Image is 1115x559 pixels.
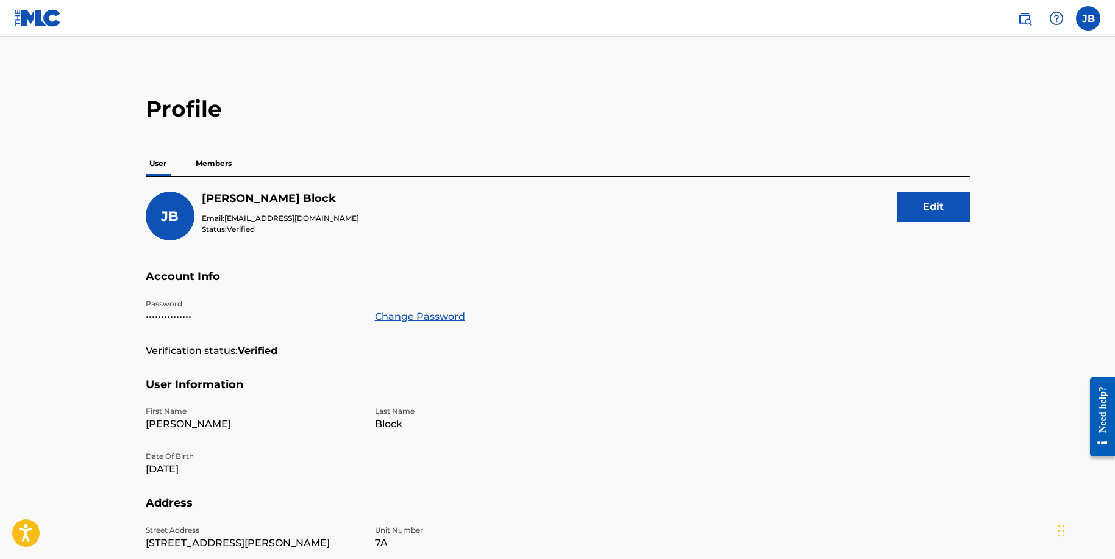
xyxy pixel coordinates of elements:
a: Public Search [1013,6,1037,31]
iframe: Chat Widget [1054,500,1115,559]
p: [STREET_ADDRESS][PERSON_NAME] [146,536,360,550]
p: Block [375,417,590,431]
p: Status: [202,224,359,235]
span: [EMAIL_ADDRESS][DOMAIN_NAME] [224,214,359,223]
a: Change Password [375,309,465,324]
p: Unit Number [375,525,590,536]
p: 7A [375,536,590,550]
h5: Joseph Block [202,192,359,206]
p: Password [146,298,360,309]
span: Verified [227,225,255,234]
p: [PERSON_NAME] [146,417,360,431]
p: ••••••••••••••• [146,309,360,324]
p: Verification status: [146,344,238,358]
strong: Verified [238,344,277,358]
div: Drag [1058,513,1065,549]
img: help [1049,11,1064,26]
p: Date Of Birth [146,451,360,462]
button: Edit [897,192,970,222]
h2: Profile [146,95,970,123]
p: [DATE] [146,462,360,477]
p: Last Name [375,406,590,417]
p: Members [192,151,235,176]
div: Help [1044,6,1069,31]
iframe: Resource Center [1081,366,1115,467]
span: JB [161,208,179,225]
p: User [146,151,170,176]
h5: Account Info [146,270,970,298]
p: First Name [146,406,360,417]
p: Street Address [146,525,360,536]
img: search [1017,11,1032,26]
div: User Menu [1076,6,1100,31]
h5: Address [146,496,970,525]
p: Email: [202,213,359,224]
img: MLC Logo [15,9,62,27]
h5: User Information [146,378,970,406]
